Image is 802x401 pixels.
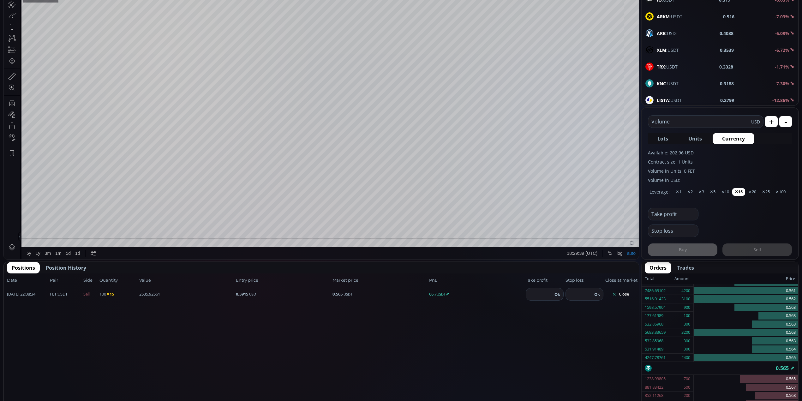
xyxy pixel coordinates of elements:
div: Total [645,275,674,283]
div: 900 [684,303,690,312]
div: 4247.78761 [645,354,666,362]
b: 0.4088 [720,30,733,37]
button: ✕1 [673,188,684,196]
button: ✕10 [719,188,732,196]
div: 1m [51,277,57,282]
button: ✕15 [732,188,745,196]
div: 20.005M [37,23,53,27]
div: 1238.93805 [645,375,666,383]
div: [URL] [40,15,57,20]
span: Trades [677,264,694,272]
div: 0.563 [694,303,798,312]
span: Positions [12,264,35,272]
span: :USDT [50,291,68,297]
span: :USDT [657,97,682,104]
div: Volume [21,23,34,27]
button: Ok [553,291,562,298]
button: ✕100 [773,188,788,196]
button: ✕2 [685,188,695,196]
span: PnL [429,277,524,284]
div: 5d [62,277,67,282]
div: 5516.01423 [645,295,666,303]
div: 0.563 [694,328,798,337]
span: 100 [99,291,137,297]
span: :USDT [657,13,682,20]
span: :USDT [657,30,678,37]
button: Lots [648,133,678,144]
div:  [6,84,11,90]
b: XLM [657,47,666,53]
span: 2535.92561 [139,291,234,297]
span: Take profit [526,277,564,284]
div: 531.91489 [645,345,663,353]
div: 0.563 [694,337,798,345]
span: [DATE] 22:08:34 [7,291,48,297]
div: C [118,15,122,20]
label: Volume in USD: [648,177,792,183]
div: 7486.63102 [645,287,666,295]
div: Toggle Auto Scale [621,273,634,285]
span: Pair [50,277,81,284]
div: 700 [684,375,690,383]
div: 0.563 [694,320,798,329]
b: -7.03% [775,14,789,20]
span: Quantity [99,277,137,284]
div: 2400 [681,354,690,362]
span: Orders [649,264,667,272]
span: Entry price [236,277,331,284]
div: log [613,277,619,282]
div: −0.026 (−4.40%) [134,15,165,20]
div: 1d [71,277,76,282]
div: 532.85968 [645,320,663,328]
div: 0.565 [694,375,798,383]
div: 0.564 [694,345,798,354]
span: Sell [83,291,98,297]
div: Hide Drawings Toolbar [15,259,17,267]
button: Units [679,133,711,144]
button: + [765,116,778,127]
b: TRX [657,64,665,70]
b: 0.5915 [236,291,248,297]
div: D [54,3,57,9]
b: -7.30% [775,81,789,87]
button: Trades [673,262,699,273]
b: -6.09% [775,30,789,36]
div: 300 [684,337,690,345]
div: Price [690,275,795,283]
div: 0.568 [694,392,798,400]
div: 352.11268 [645,392,663,400]
button: ✕20 [746,188,759,196]
label: Leverage: [649,189,670,195]
button: ✕25 [759,188,772,196]
div: FET [21,15,30,20]
span: Units [688,135,702,142]
div: Toggle Percentage [602,273,611,285]
div: 0.553 [106,15,117,20]
b: ARKM [657,14,670,20]
b: LISTA [657,97,669,103]
div: 5y [23,277,27,282]
div: 1y [32,277,37,282]
button: - [779,116,792,127]
b: KNC [657,81,666,87]
span: Date [7,277,48,284]
b: 0.516 [723,13,734,20]
div: 500 [684,383,690,392]
span: :USDT [657,47,679,53]
span: 18:29:39 (UTC) [563,277,594,282]
b: ARB [657,30,666,36]
div: 300 [684,320,690,328]
div: Compare [85,3,103,9]
div: 4200 [681,287,690,295]
b: ✕15 [106,291,114,297]
b: 0.565 [332,291,343,297]
b: 0.3188 [720,80,734,87]
div: 0.562 [694,295,798,303]
div: 5683.83659 [645,328,666,337]
div: 0.591 [76,15,87,20]
div: 3200 [681,328,690,337]
span: Position History [46,264,86,272]
span: Currency [722,135,745,142]
div: 300 [684,345,690,353]
b: -12.86% [772,97,789,103]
